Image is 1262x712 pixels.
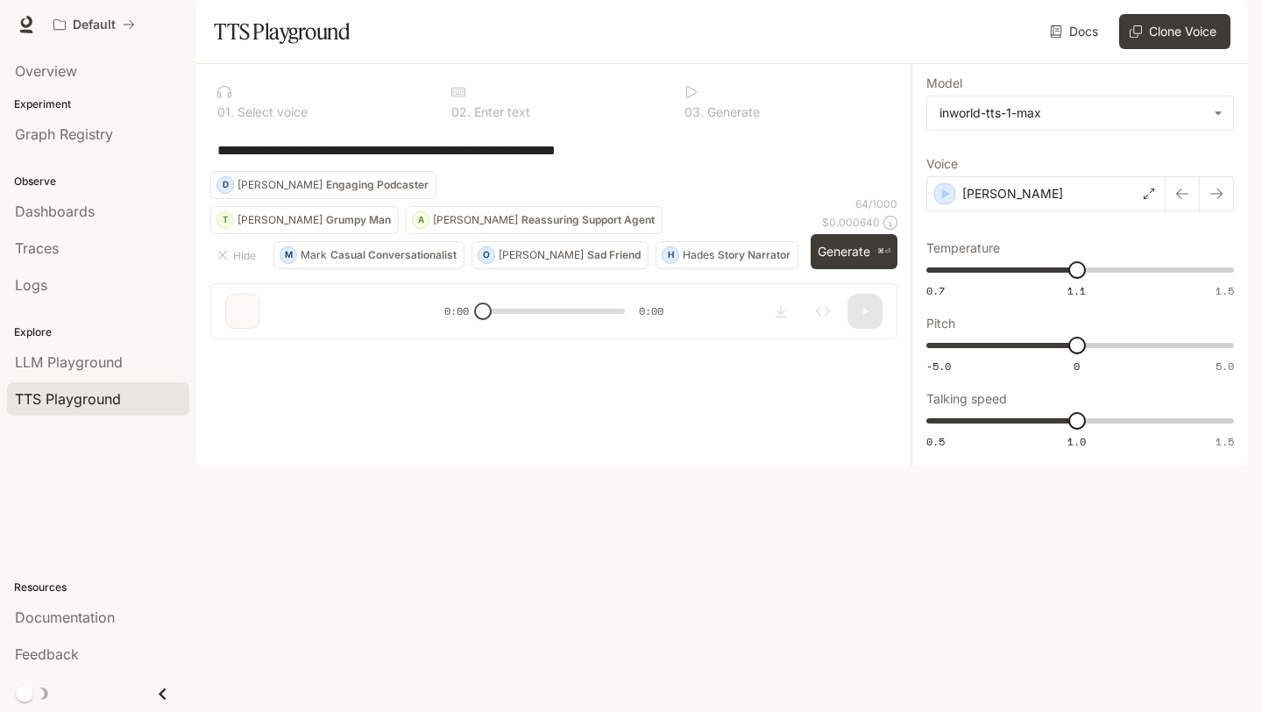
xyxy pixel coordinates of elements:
[433,215,518,225] p: [PERSON_NAME]
[214,14,350,49] h1: TTS Playground
[1216,359,1234,374] span: 5.0
[471,241,649,269] button: O[PERSON_NAME]Sad Friend
[210,171,436,199] button: D[PERSON_NAME]Engaging Podcaster
[656,241,798,269] button: HHadesStory Narrator
[1074,359,1080,374] span: 0
[217,171,233,199] div: D
[926,283,945,298] span: 0.7
[238,215,323,225] p: [PERSON_NAME]
[939,104,1205,122] div: inworld-tts-1-max
[587,250,641,260] p: Sad Friend
[926,158,958,170] p: Voice
[1046,14,1105,49] a: Docs
[926,77,962,89] p: Model
[1067,434,1086,449] span: 1.0
[471,106,530,118] p: Enter text
[273,241,464,269] button: MMarkCasual Conversationalist
[926,359,951,374] span: -5.0
[927,96,1233,130] div: inworld-tts-1-max
[217,206,233,234] div: T
[926,242,1000,254] p: Temperature
[46,7,143,42] button: All workspaces
[684,106,704,118] p: 0 3 .
[413,206,429,234] div: A
[234,106,308,118] p: Select voice
[855,196,897,211] p: 64 / 1000
[301,250,327,260] p: Mark
[877,246,890,257] p: ⌘⏎
[521,215,655,225] p: Reassuring Support Agent
[1216,283,1234,298] span: 1.5
[926,434,945,449] span: 0.5
[718,250,791,260] p: Story Narrator
[330,250,457,260] p: Casual Conversationalist
[451,106,471,118] p: 0 2 .
[663,241,678,269] div: H
[326,180,429,190] p: Engaging Podcaster
[73,18,116,32] p: Default
[210,241,266,269] button: Hide
[811,234,897,270] button: Generate⌘⏎
[217,106,234,118] p: 0 1 .
[238,180,323,190] p: [PERSON_NAME]
[280,241,296,269] div: M
[326,215,391,225] p: Grumpy Man
[479,241,494,269] div: O
[1216,434,1234,449] span: 1.5
[1119,14,1230,49] button: Clone Voice
[406,206,663,234] button: A[PERSON_NAME]Reassuring Support Agent
[499,250,584,260] p: [PERSON_NAME]
[1067,283,1086,298] span: 1.1
[962,185,1063,203] p: [PERSON_NAME]
[704,106,760,118] p: Generate
[926,317,955,330] p: Pitch
[683,250,714,260] p: Hades
[926,393,1007,405] p: Talking speed
[210,206,399,234] button: T[PERSON_NAME]Grumpy Man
